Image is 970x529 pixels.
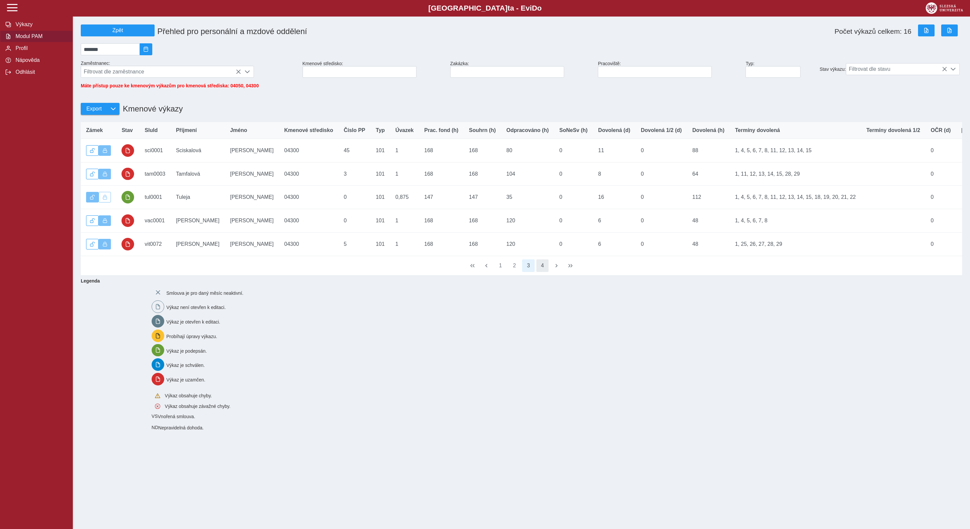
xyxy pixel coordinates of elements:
td: 0,875 [390,186,419,209]
span: Smlouva vnořená do kmene [152,414,158,419]
td: [PERSON_NAME] [225,232,279,256]
td: 3 [338,162,370,186]
span: Počet výkazů celkem: 16 [835,27,911,35]
span: Smlouva je pro daný měsíc neaktivní. [167,290,244,295]
td: [PERSON_NAME] [225,162,279,186]
span: Stav [121,127,133,133]
span: Dovolená (h) [692,127,724,133]
td: 1 [390,232,419,256]
td: 1, 4, 5, 6, 7, 8, 11, 12, 13, 14, 15, 18, 19, 20, 21, 22 [730,186,861,209]
button: 4 [536,259,549,272]
button: 2025/08 [140,43,152,55]
td: 48 [687,232,730,256]
td: 88 [687,139,730,162]
span: Probíhají úpravy výkazu. [167,333,217,339]
button: uzamčeno [121,214,134,227]
button: 2 [508,259,521,272]
span: Odhlásit [14,69,67,75]
span: Typ [376,127,385,133]
span: Výkaz je podepsán. [167,348,207,353]
td: 04300 [279,232,339,256]
div: Kmenové středisko: [300,58,448,80]
button: Uzamknout lze pouze výkaz, který je podepsán a schválen. [99,192,111,202]
span: Prac. fond (h) [424,127,459,133]
td: 45 [338,139,370,162]
button: Zpět [81,24,155,36]
button: 3 [522,259,535,272]
button: uzamčeno [121,238,134,250]
td: 168 [419,139,464,162]
button: Export do Excelu [918,24,935,36]
td: sci0001 [139,139,170,162]
td: [PERSON_NAME] [170,209,225,233]
td: 0 [636,209,687,233]
span: SluId [145,127,158,133]
td: Sciskalová [170,139,225,162]
img: logo_web_su.png [926,2,963,14]
td: 5 [338,232,370,256]
button: Odemknout výkaz. [86,215,99,226]
span: Vnořená smlouva. [158,414,195,419]
button: Výkaz uzamčen. [99,169,111,179]
button: Výkaz uzamčen. [99,239,111,249]
td: 0 [925,139,956,162]
span: Profil [14,45,67,51]
button: Výkaz uzamčen. [99,215,111,226]
span: Dovolená 1/2 (d) [641,127,682,133]
td: tam0003 [139,162,170,186]
td: 168 [419,162,464,186]
td: 0 [554,162,593,186]
b: [GEOGRAPHIC_DATA] a - Evi [20,4,950,13]
td: vit0072 [139,232,170,256]
span: Nepravidelná dohoda. [158,425,204,430]
span: Výkaz obsahuje chyby. [165,393,212,398]
td: 1, 4, 5, 6, 7, 8 [730,209,861,233]
td: 120 [501,209,554,233]
td: 1 [390,162,419,186]
span: OČR (d) [931,127,950,133]
td: 168 [464,232,501,256]
td: 04300 [279,139,339,162]
td: 147 [419,186,464,209]
div: Zaměstnanec: [78,58,300,80]
td: tul0001 [139,186,170,209]
td: 8 [593,162,636,186]
td: 80 [501,139,554,162]
button: Export [81,103,107,115]
span: Jméno [230,127,247,133]
td: 101 [370,186,390,209]
button: Odemknout výkaz. [86,169,99,179]
td: 101 [370,232,390,256]
span: Úvazek [395,127,413,133]
span: Filtrovat dle zaměstnance [81,66,241,77]
td: 104 [501,162,554,186]
td: 0 [925,162,956,186]
td: 0 [554,186,593,209]
td: 0 [636,186,687,209]
td: 16 [593,186,636,209]
td: [PERSON_NAME] [225,139,279,162]
span: Výkazy [14,22,67,27]
span: Termíny dovolená [735,127,780,133]
td: [PERSON_NAME] [225,186,279,209]
td: 0 [925,209,956,233]
span: Příjmení [176,127,197,133]
td: 1 [390,139,419,162]
span: Souhrn (h) [469,127,496,133]
span: Termíny dovolená 1/2 [866,127,920,133]
span: Export [86,106,102,112]
td: [PERSON_NAME] [170,232,225,256]
span: Výkaz je otevřen k editaci. [167,319,220,325]
td: 0 [925,232,956,256]
span: SoNeSv (h) [559,127,588,133]
td: 35 [501,186,554,209]
span: t [508,4,510,12]
span: Zpět [84,27,152,33]
button: Výkaz uzamčen. [99,145,111,156]
td: 1, 4, 5, 6, 7, 8, 11, 12, 13, 14, 15 [730,139,861,162]
td: 0 [554,139,593,162]
div: Pracoviště: [595,58,743,80]
button: podepsáno [121,191,134,203]
td: 0 [925,186,956,209]
h1: Přehled pro personální a mzdové oddělení [155,24,598,39]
